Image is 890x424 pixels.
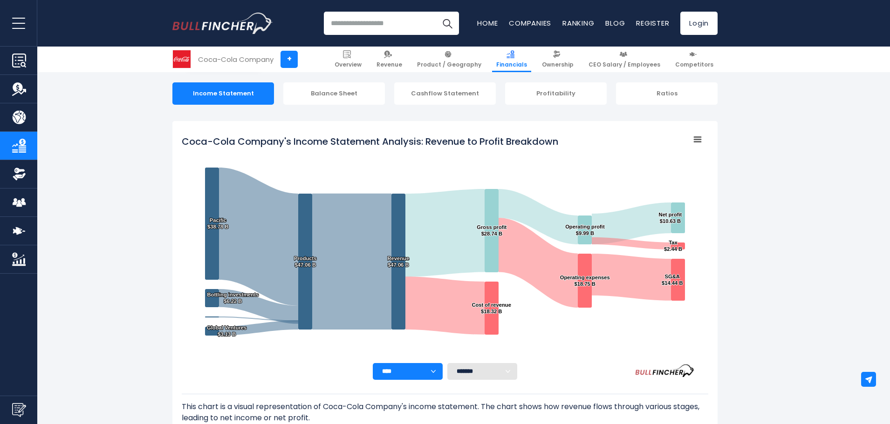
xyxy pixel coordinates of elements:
text: Operating expenses $18.75 B [560,275,610,287]
text: Operating profit $9.99 B [565,224,605,236]
a: Register [636,18,669,28]
text: Pacific $38.78 B [207,217,228,229]
span: Overview [335,61,362,68]
span: CEO Salary / Employees [589,61,660,68]
div: Cashflow Statement [394,82,496,105]
svg: Coca-Cola Company's Income Statement Analysis: Revenue to Profit Breakdown [182,130,708,363]
text: SG&A $14.44 B [662,274,683,286]
button: Search [436,12,459,35]
a: Financials [492,47,531,72]
text: Global Ventures $3.13 B [207,325,246,337]
a: Companies [509,18,551,28]
a: Ranking [562,18,594,28]
div: Coca-Cola Company [198,54,274,65]
div: Profitability [505,82,607,105]
text: Net profit $10.63 B [659,212,682,224]
a: Competitors [671,47,718,72]
div: Balance Sheet [283,82,385,105]
a: Product / Geography [413,47,486,72]
text: Tax $2.44 B [664,240,682,252]
a: + [281,51,298,68]
span: Competitors [675,61,713,68]
img: Bullfincher logo [172,13,273,34]
span: Revenue [377,61,402,68]
tspan: Coca-Cola Company's Income Statement Analysis: Revenue to Profit Breakdown [182,135,558,148]
text: Revenue $47.06 B [388,256,410,268]
img: KO logo [173,50,191,68]
a: Blog [605,18,625,28]
a: Ownership [538,47,578,72]
text: Bottling investments $6.22 B [207,292,259,304]
text: Gross profit $28.74 B [477,224,507,236]
text: Products $47.06 B [294,256,317,268]
a: Go to homepage [172,13,273,34]
text: Cost of revenue $18.32 B [472,302,511,314]
a: CEO Salary / Employees [584,47,664,72]
img: Ownership [12,167,26,181]
span: Financials [496,61,527,68]
div: Income Statement [172,82,274,105]
div: Ratios [616,82,718,105]
a: Login [680,12,718,35]
a: Overview [330,47,366,72]
a: Home [477,18,498,28]
span: Product / Geography [417,61,481,68]
span: Ownership [542,61,574,68]
a: Revenue [372,47,406,72]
